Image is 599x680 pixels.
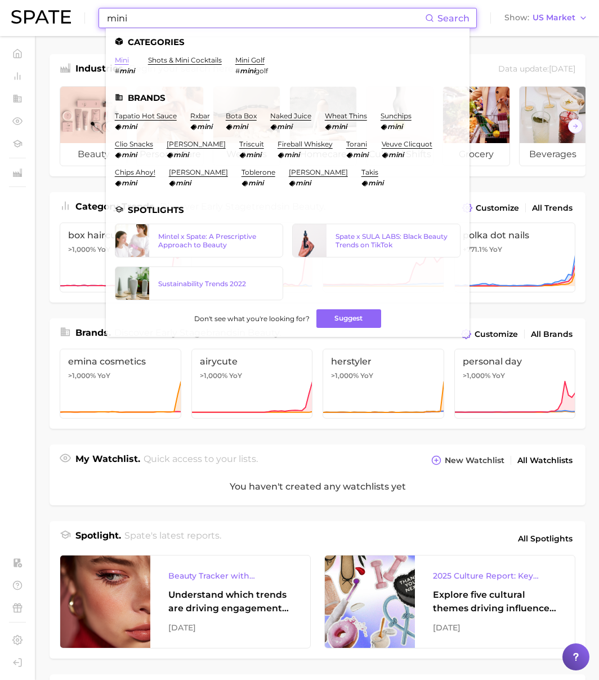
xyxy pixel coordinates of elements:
span: Customize [475,330,518,339]
span: Customize [476,203,519,213]
a: rxbar [190,112,210,120]
em: mini [119,66,135,75]
span: YoY [97,245,110,254]
span: YoY [489,245,502,254]
span: >1,000% [331,371,359,380]
span: YoY [492,371,505,380]
span: personal day [463,356,567,367]
span: Search [437,13,470,24]
div: Explore five cultural themes driving influence across beauty, food, and pop culture. [433,588,557,615]
span: beverages [520,143,586,166]
em: mini [387,122,403,131]
em: mini [368,179,383,187]
span: # [115,66,119,75]
span: All Brands [531,330,573,339]
span: >1,000% [200,371,227,380]
em: mini [388,150,404,159]
span: Don't see what you're looking for? [194,314,310,323]
a: Sustainability Trends 2022 [115,266,283,300]
div: You haven't created any watchlists yet [50,468,585,505]
a: veuve clicquot [382,140,432,148]
button: Customize [459,200,522,216]
a: grocery [442,86,510,166]
span: All Spotlights [518,532,573,545]
span: YoY [97,371,110,380]
h1: Industries. [75,62,126,77]
span: All Trends [532,203,573,213]
a: tapatio hot sauce [115,112,177,120]
span: golf [255,66,268,75]
button: Scroll Right [568,119,583,134]
span: airycute [200,356,305,367]
a: Mintel x Spate: A Prescriptive Approach to Beauty [115,224,283,257]
span: box haircut [68,230,173,241]
a: 2025 Culture Report: Key Themes That Are Shaping Consumer DemandExplore five cultural themes driv... [324,555,575,648]
a: All Brands [528,327,575,342]
em: mini [122,150,137,159]
em: mini [197,122,212,131]
span: # [235,66,240,75]
a: All Spotlights [515,529,575,548]
a: fireball whiskey [278,140,333,148]
a: shots & mini cocktails [148,56,222,64]
em: mini [246,150,261,159]
a: beauty [60,86,127,166]
div: [DATE] [168,621,292,634]
a: chips ahoy! [115,168,155,176]
a: bota box [226,112,257,120]
span: All Watchlists [517,456,573,465]
span: herstyler [331,356,436,367]
a: All Watchlists [515,453,575,468]
em: mini [122,122,137,131]
span: >1,000% [68,371,96,380]
span: polka dot nails [463,230,567,241]
em: mini [353,150,368,159]
span: New Watchlist [445,456,504,465]
div: Mintel x Spate: A Prescriptive Approach to Beauty [158,232,274,249]
a: takis [361,168,378,176]
h1: My Watchlist. [75,452,140,468]
span: +771.1% [463,245,488,254]
a: polka dot nails+771.1% YoY [454,223,576,292]
div: Spate x SULA LABS: Black Beauty Trends on TikTok [336,232,451,249]
a: herstyler>1,000% YoY [323,349,444,419]
a: mini golf [235,56,265,64]
em: mini [296,179,311,187]
span: grocery [443,143,509,166]
span: Category Trends . [75,201,157,212]
h2: Spate's latest reports. [124,529,221,548]
div: 2025 Culture Report: Key Themes That Are Shaping Consumer Demand [433,569,557,583]
a: torani [346,140,367,148]
em: mini [240,66,255,75]
a: beverages [519,86,587,166]
li: Categories [115,37,461,47]
a: emina cosmetics>1,000% YoY [60,349,181,419]
em: mini [233,122,248,131]
em: mini [332,122,347,131]
a: All Trends [529,201,575,216]
a: toblerone [242,168,275,176]
a: Beauty Tracker with Popularity IndexUnderstand which trends are driving engagement across platfor... [60,555,311,648]
h1: Spotlight. [75,529,121,548]
a: Log out. Currently logged in with e-mail yumi.toki@spate.nyc. [9,654,26,671]
a: mini [115,56,129,64]
a: sunchips [381,112,412,120]
em: mini [176,179,191,187]
a: [PERSON_NAME] [169,168,228,176]
a: naked juice [270,112,311,120]
em: mini [248,179,263,187]
span: beauty [60,143,127,166]
a: clio snacks [115,140,153,148]
a: [PERSON_NAME] [167,140,226,148]
div: Understand which trends are driving engagement across platforms in the skin, hair, makeup, and fr... [168,588,292,615]
a: triscuit [239,140,264,148]
li: Spotlights [115,205,461,215]
div: [DATE] [433,621,557,634]
button: Customize [458,326,521,342]
div: Data update: [DATE] [498,62,575,77]
button: New Watchlist [428,452,507,468]
button: ShowUS Market [502,11,591,25]
a: wheat thins [325,112,367,120]
span: YoY [360,371,373,380]
em: mini [277,122,292,131]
